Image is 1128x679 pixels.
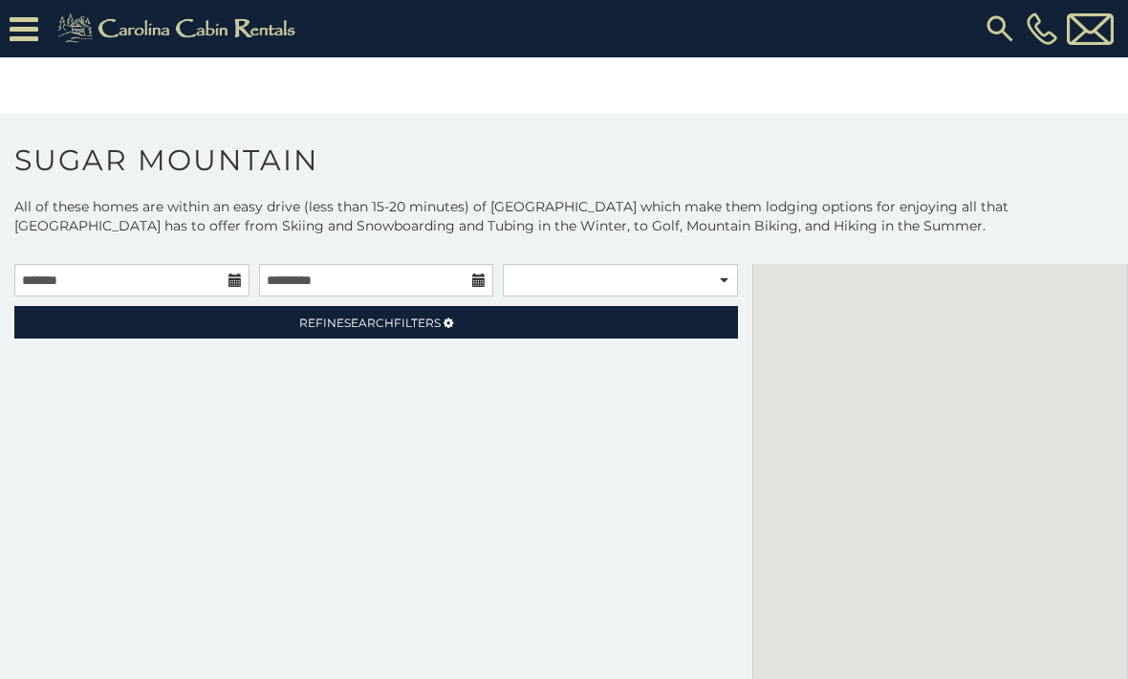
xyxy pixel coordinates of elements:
[14,306,738,339] a: RefineSearchFilters
[983,11,1017,46] img: search-regular.svg
[299,316,441,330] span: Refine Filters
[1022,12,1062,45] a: [PHONE_NUMBER]
[344,316,394,330] span: Search
[48,10,312,48] img: Khaki-logo.png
